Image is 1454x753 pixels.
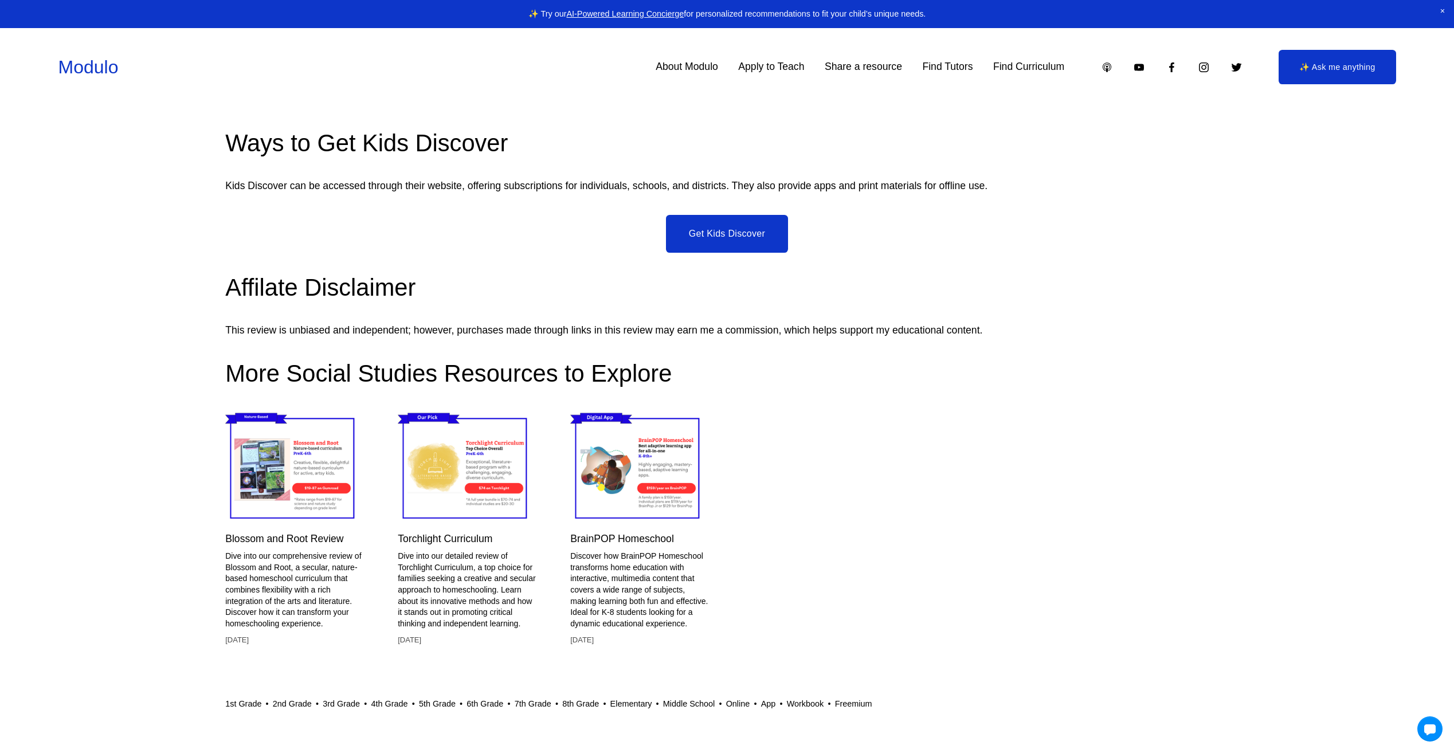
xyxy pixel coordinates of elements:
a: 7th Grade [515,699,551,708]
p: This review is unbiased and independent; however, purchases made through links in this review may... [225,321,1229,340]
a: Middle School [663,699,715,708]
a: Apple Podcasts [1101,61,1113,73]
a: YouTube [1133,61,1145,73]
a: Apply to Teach [738,57,804,77]
a: Online [726,699,750,708]
a: Elementary [610,699,652,708]
p: Dive into our detailed review of Torchlight Curriculum, a top choice for families seeking a creat... [398,551,536,629]
img: Torchlight Curriculum [398,409,536,525]
a: Find Curriculum [993,57,1064,77]
h2: Affilate Disclaimer [225,272,1229,304]
h2: Ways to Get Kids Discover [225,128,1229,159]
time: [DATE] [398,635,421,645]
time: [DATE] [570,635,594,645]
p: Dive into our comprehensive review of Blossom and Root, a secular, nature-based homeschool curric... [225,551,363,629]
a: Modulo [58,57,118,77]
a: 2nd Grade [273,699,312,708]
h2: More Social Studies Resources to Explore [225,358,1229,390]
a: Torchlight Curriculum [398,533,492,544]
a: Twitter [1230,61,1243,73]
a: Find Tutors [922,57,973,77]
a: App [761,699,776,708]
a: 4th Grade [371,699,408,708]
a: 8th Grade [562,699,599,708]
a: Workbook [787,699,824,708]
a: AI-Powered Learning Concierge [566,9,684,18]
a: Facebook [1166,61,1178,73]
a: Instagram [1198,61,1210,73]
a: About Modulo [656,57,718,77]
img: BrainPOP Homeschool [570,409,708,525]
p: Kids Discover can be accessed through their website, offering subscriptions for individuals, scho... [225,177,1229,195]
a: 3rd Grade [323,699,360,708]
a: 6th Grade [467,699,503,708]
a: BrainPOP Homeschool [570,533,674,544]
a: 5th Grade [419,699,456,708]
a: Share a resource [825,57,902,77]
a: Freemium [835,699,872,708]
a: 1st Grade [225,699,261,708]
a: ✨ Ask me anything [1279,50,1396,84]
a: Get Kids Discover [666,215,788,253]
time: [DATE] [225,635,249,645]
img: Blossom and Root Review [225,409,363,525]
p: Discover how BrainPOP Homeschool transforms home education with interactive, multimedia content t... [570,551,708,629]
a: Blossom and Root Review [225,533,343,544]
